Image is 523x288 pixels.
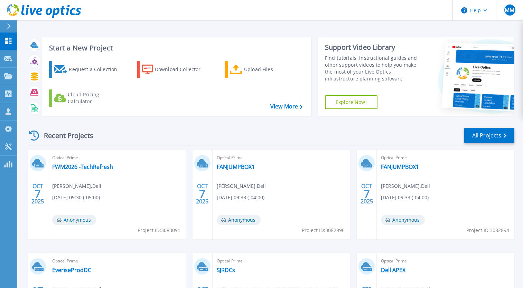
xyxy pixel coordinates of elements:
div: Request a Collection [69,63,124,76]
div: Recent Projects [27,127,103,144]
span: 7 [364,191,370,197]
span: Optical Prime [217,257,346,265]
span: Optical Prime [381,154,510,162]
span: [PERSON_NAME] , Dell [381,182,430,190]
a: Cloud Pricing Calculator [49,89,126,107]
a: Download Collector [137,61,214,78]
a: FANJUMPBOX1 [217,163,255,170]
a: FANJUMPBOX1 [381,163,419,170]
div: Support Video Library [325,43,423,52]
span: Project ID: 3083091 [138,227,180,234]
div: Download Collector [155,63,210,76]
div: Cloud Pricing Calculator [68,91,123,105]
a: SJRDCs [217,267,235,273]
span: Project ID: 3082896 [302,227,345,234]
a: Upload Files [225,61,302,78]
a: View More [270,103,302,110]
span: Anonymous [381,215,425,225]
span: [DATE] 09:33 (-04:00) [381,194,429,201]
span: 7 [199,191,205,197]
a: FWM2026 -TechRefresh [52,163,113,170]
span: Optical Prime [217,154,346,162]
span: Optical Prime [381,257,510,265]
span: 7 [35,191,41,197]
span: Project ID: 3082894 [466,227,509,234]
a: Dell APEX [381,267,405,273]
div: OCT 2025 [360,181,373,207]
div: OCT 2025 [31,181,44,207]
span: Optical Prime [52,257,181,265]
span: MM [505,7,514,13]
span: [DATE] 09:30 (-05:00) [52,194,100,201]
span: [PERSON_NAME] , Dell [52,182,101,190]
span: [PERSON_NAME] , Dell [217,182,266,190]
span: Anonymous [217,215,261,225]
h3: Start a New Project [49,44,302,52]
a: EveriseProdDC [52,267,91,273]
div: Upload Files [244,63,299,76]
div: OCT 2025 [196,181,209,207]
a: Request a Collection [49,61,126,78]
a: All Projects [464,128,514,143]
span: Optical Prime [52,154,181,162]
span: Anonymous [52,215,96,225]
div: Find tutorials, instructional guides and other support videos to help you make the most of your L... [325,55,423,82]
span: [DATE] 09:33 (-04:00) [217,194,264,201]
a: Explore Now! [325,95,377,109]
